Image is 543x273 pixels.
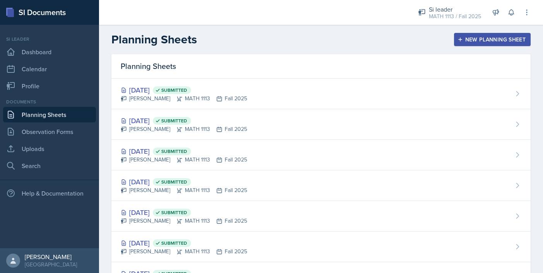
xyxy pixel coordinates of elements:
[3,44,96,60] a: Dashboard
[121,247,247,256] div: [PERSON_NAME] MATH 1113 Fall 2025
[111,109,531,140] a: [DATE] Submitted [PERSON_NAME]MATH 1113Fall 2025
[121,156,247,164] div: [PERSON_NAME] MATH 1113 Fall 2025
[161,179,187,185] span: Submitted
[111,201,531,232] a: [DATE] Submitted [PERSON_NAME]MATH 1113Fall 2025
[161,240,187,246] span: Submitted
[121,125,247,133] div: [PERSON_NAME] MATH 1113 Fall 2025
[3,61,96,77] a: Calendar
[454,33,531,46] button: New Planning Sheet
[25,261,77,268] div: [GEOGRAPHIC_DATA]
[3,107,96,122] a: Planning Sheets
[121,94,247,103] div: [PERSON_NAME] MATH 1113 Fall 2025
[111,33,197,46] h2: Planning Sheets
[111,54,531,79] div: Planning Sheets
[121,207,247,218] div: [DATE]
[3,141,96,156] a: Uploads
[459,36,526,43] div: New Planning Sheet
[121,146,247,156] div: [DATE]
[3,158,96,173] a: Search
[161,118,187,124] span: Submitted
[429,5,481,14] div: Si leader
[3,98,96,105] div: Documents
[121,85,247,95] div: [DATE]
[3,185,96,201] div: Help & Documentation
[3,36,96,43] div: Si leader
[161,87,187,93] span: Submitted
[3,78,96,94] a: Profile
[111,170,531,201] a: [DATE] Submitted [PERSON_NAME]MATH 1113Fall 2025
[111,140,531,170] a: [DATE] Submitted [PERSON_NAME]MATH 1113Fall 2025
[3,124,96,139] a: Observation Forms
[25,253,77,261] div: [PERSON_NAME]
[161,209,187,216] span: Submitted
[121,186,247,194] div: [PERSON_NAME] MATH 1113 Fall 2025
[121,115,247,126] div: [DATE]
[111,232,531,262] a: [DATE] Submitted [PERSON_NAME]MATH 1113Fall 2025
[161,148,187,155] span: Submitted
[111,79,531,109] a: [DATE] Submitted [PERSON_NAME]MATH 1113Fall 2025
[121,238,247,248] div: [DATE]
[121,177,247,187] div: [DATE]
[121,217,247,225] div: [PERSON_NAME] MATH 1113 Fall 2025
[429,12,481,21] div: MATH 1113 / Fall 2025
